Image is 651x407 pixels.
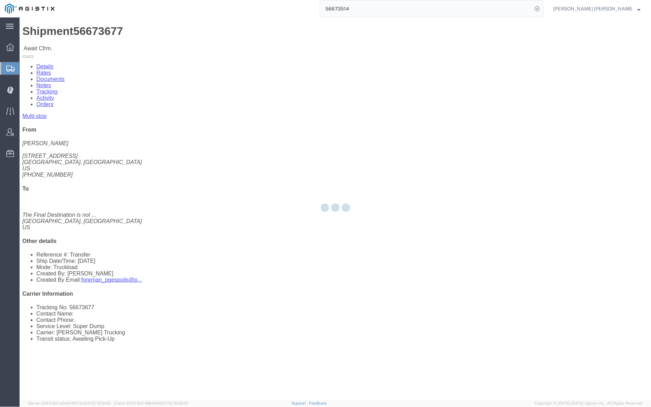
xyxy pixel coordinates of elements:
span: [DATE] 10:06:13 [160,401,188,405]
a: Support [292,401,309,405]
span: Kayte Bray Dogali [554,5,633,13]
span: Server: 2025.18.0-a0edd1917ac [28,401,111,405]
span: Copyright © [DATE]-[DATE] Agistix Inc., All Rights Reserved [535,400,643,406]
span: [DATE] 10:10:00 [84,401,111,405]
img: logo [5,3,55,14]
a: Feedback [309,401,327,405]
input: Search for shipment number, reference number [320,0,533,17]
span: Client: 2025.18.0-198a450 [114,401,188,405]
button: [PERSON_NAME] [PERSON_NAME] [553,5,641,13]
